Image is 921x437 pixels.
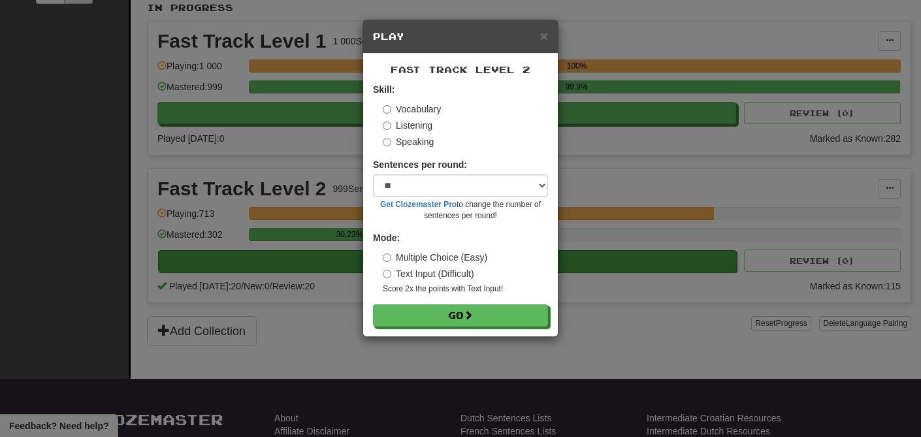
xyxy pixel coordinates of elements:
[391,64,530,75] span: Fast Track Level 2
[383,119,432,132] label: Listening
[383,135,434,148] label: Speaking
[380,200,457,209] a: Get Clozemaster Pro
[383,253,391,262] input: Multiple Choice (Easy)
[383,251,487,264] label: Multiple Choice (Easy)
[383,103,441,116] label: Vocabulary
[540,28,548,43] span: ×
[383,283,548,295] small: Score 2x the points with Text Input !
[383,270,391,278] input: Text Input (Difficult)
[383,121,391,130] input: Listening
[373,233,400,243] strong: Mode:
[383,138,391,146] input: Speaking
[373,304,548,327] button: Go
[383,267,474,280] label: Text Input (Difficult)
[540,29,548,42] button: Close
[373,30,548,43] h5: Play
[373,84,395,95] strong: Skill:
[373,158,467,171] label: Sentences per round:
[373,199,548,221] small: to change the number of sentences per round!
[383,105,391,114] input: Vocabulary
